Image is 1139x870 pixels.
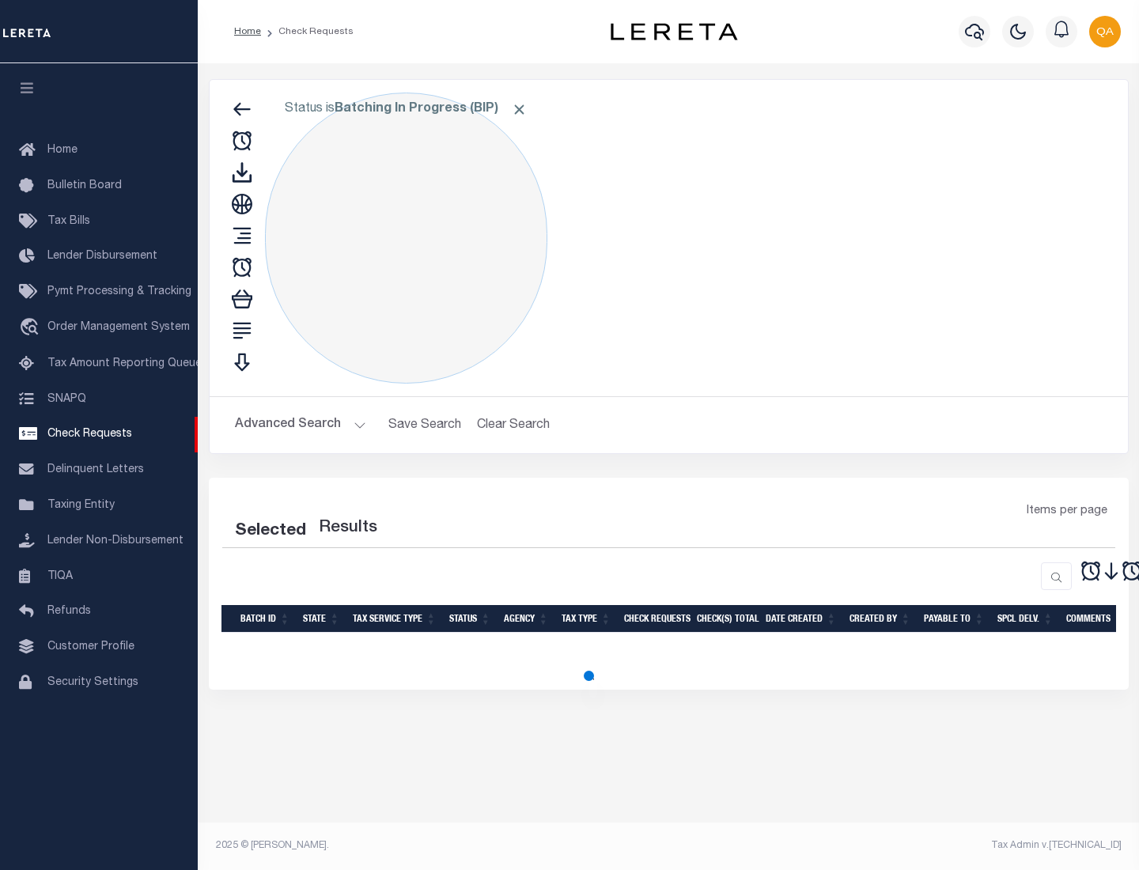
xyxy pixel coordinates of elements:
[265,93,547,384] div: Click to Edit
[759,605,843,633] th: Date Created
[47,358,202,369] span: Tax Amount Reporting Queue
[511,101,528,118] span: Click to Remove
[1060,605,1131,633] th: Comments
[443,605,498,633] th: Status
[234,605,297,633] th: Batch Id
[47,535,184,547] span: Lender Non-Disbursement
[235,519,306,544] div: Selected
[234,27,261,36] a: Home
[691,605,759,633] th: Check(s) Total
[261,25,354,39] li: Check Requests
[379,410,471,441] button: Save Search
[555,605,618,633] th: Tax Type
[297,605,346,633] th: State
[47,251,157,262] span: Lender Disbursement
[618,605,691,633] th: Check Requests
[47,500,115,511] span: Taxing Entity
[47,429,132,440] span: Check Requests
[471,410,557,441] button: Clear Search
[319,516,377,541] label: Results
[47,570,73,581] span: TIQA
[680,838,1122,853] div: Tax Admin v.[TECHNICAL_ID]
[843,605,918,633] th: Created By
[47,322,190,333] span: Order Management System
[47,641,134,652] span: Customer Profile
[918,605,991,633] th: Payable To
[1027,503,1107,520] span: Items per page
[19,318,44,339] i: travel_explore
[498,605,555,633] th: Agency
[335,103,528,115] b: Batching In Progress (BIP)
[47,286,191,297] span: Pymt Processing & Tracking
[47,393,86,404] span: SNAPQ
[47,464,144,475] span: Delinquent Letters
[346,605,443,633] th: Tax Service Type
[47,606,91,617] span: Refunds
[47,145,78,156] span: Home
[1089,16,1121,47] img: svg+xml;base64,PHN2ZyB4bWxucz0iaHR0cDovL3d3dy53My5vcmcvMjAwMC9zdmciIHBvaW50ZXItZXZlbnRzPSJub25lIi...
[611,23,737,40] img: logo-dark.svg
[991,605,1060,633] th: Spcl Delv.
[47,677,138,688] span: Security Settings
[47,216,90,227] span: Tax Bills
[235,410,366,441] button: Advanced Search
[204,838,669,853] div: 2025 © [PERSON_NAME].
[47,180,122,191] span: Bulletin Board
